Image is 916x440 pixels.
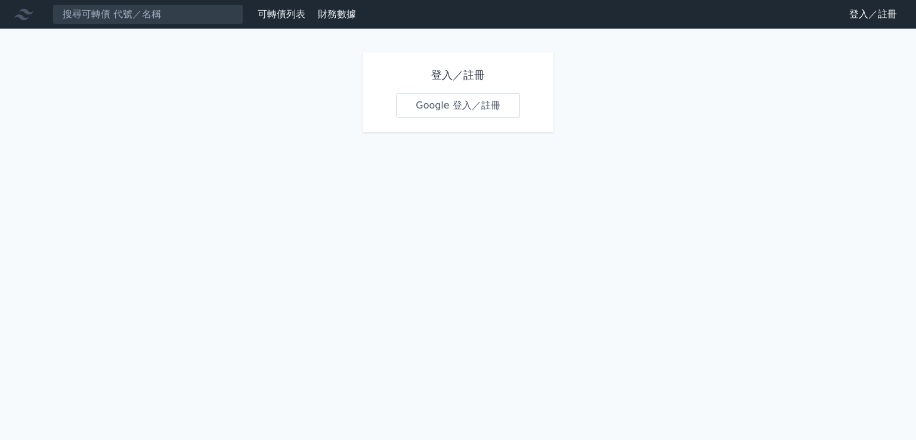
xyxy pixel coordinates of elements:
input: 搜尋可轉債 代號／名稱 [52,4,243,24]
a: 可轉債列表 [258,8,305,20]
a: 登入／註冊 [840,5,906,24]
a: 財務數據 [318,8,356,20]
h1: 登入／註冊 [396,67,520,83]
a: Google 登入／註冊 [396,93,520,118]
